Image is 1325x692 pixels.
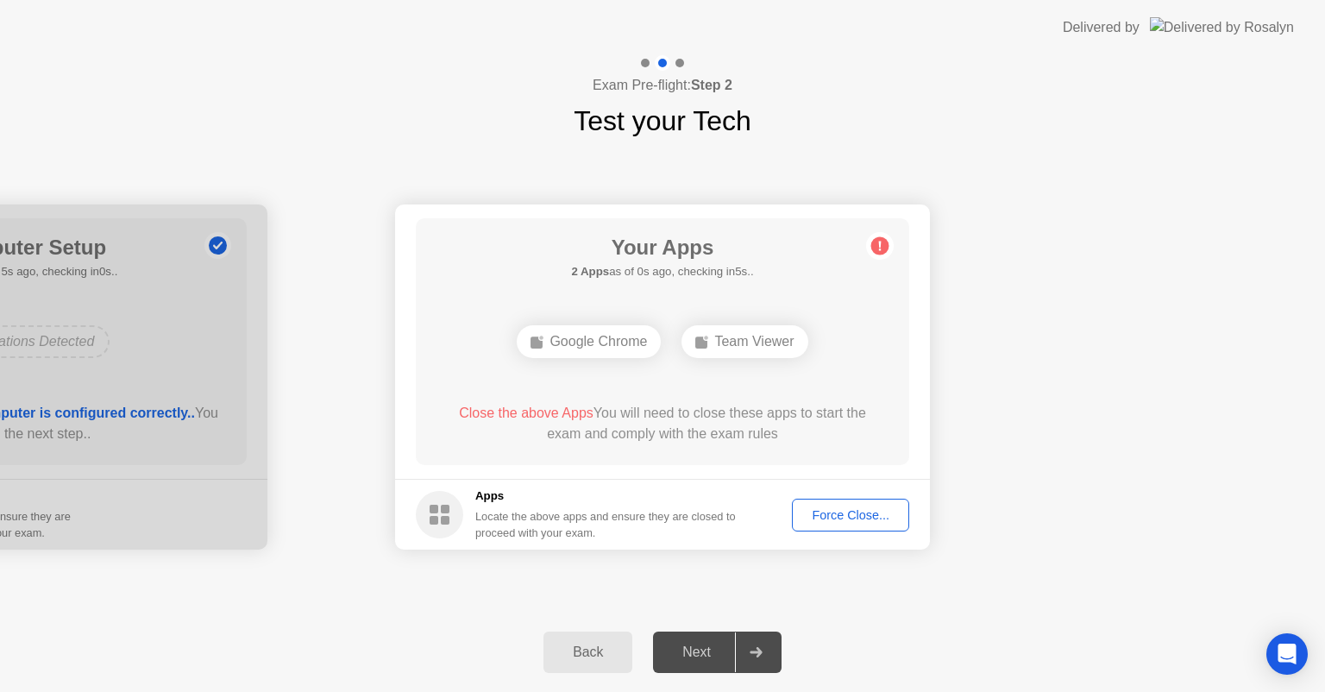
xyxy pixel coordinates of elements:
div: Google Chrome [517,325,661,358]
b: 2 Apps [571,265,609,278]
span: Close the above Apps [459,406,593,420]
div: Locate the above apps and ensure they are closed to proceed with your exam. [475,508,737,541]
button: Next [653,632,782,673]
img: Delivered by Rosalyn [1150,17,1294,37]
button: Force Close... [792,499,909,532]
h4: Exam Pre-flight: [593,75,732,96]
div: Team Viewer [681,325,807,358]
div: Force Close... [798,508,903,522]
h1: Your Apps [571,232,753,263]
div: Delivered by [1063,17,1140,38]
h5: Apps [475,488,737,505]
div: Next [658,645,735,660]
b: Step 2 [691,78,732,92]
h1: Test your Tech [574,100,751,142]
div: You will need to close these apps to start the exam and comply with the exam rules [441,403,885,444]
div: Open Intercom Messenger [1266,633,1308,675]
div: Back [549,645,627,660]
h5: as of 0s ago, checking in5s.. [571,263,753,280]
button: Back [543,632,632,673]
